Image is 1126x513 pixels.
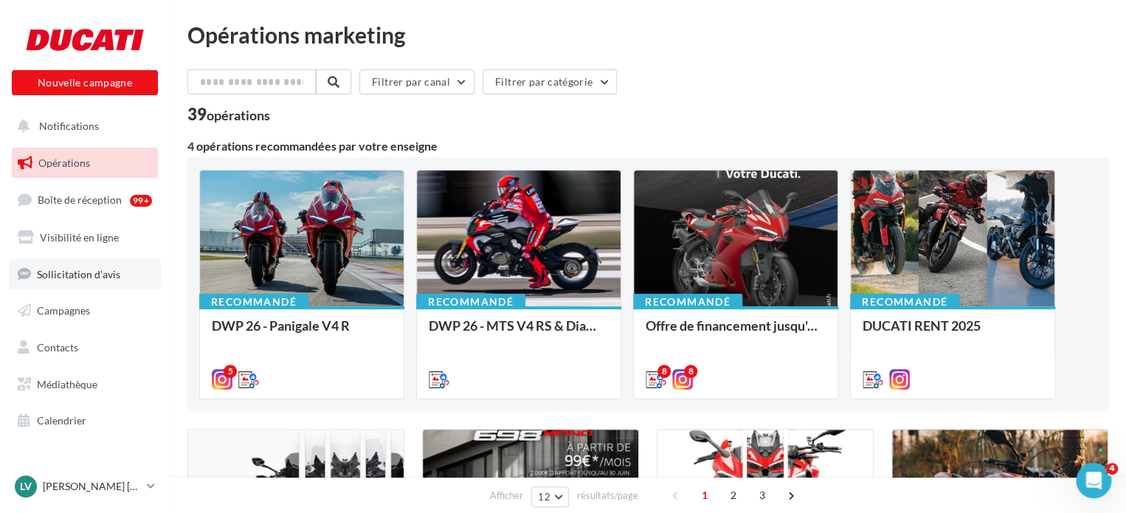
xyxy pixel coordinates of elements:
span: Afficher [490,489,523,503]
div: opérations [207,109,270,122]
a: Boîte de réception99+ [9,184,161,216]
button: Filtrer par canal [359,69,474,94]
div: DWP 26 - MTS V4 RS & Diavel V4 RS [429,318,609,348]
a: Sollicitation d'avis [9,259,161,290]
button: Nouvelle campagne [12,70,158,95]
a: Contacts [9,332,161,363]
div: DUCATI RENT 2025 [863,318,1043,348]
span: Médiathèque [37,378,97,390]
div: 4 opérations recommandées par votre enseigne [187,140,1108,152]
div: Recommandé [199,294,308,310]
span: Sollicitation d'avis [37,267,120,280]
span: Campagnes [37,304,90,317]
span: Calendrier [37,414,86,427]
span: résultats/page [577,489,638,503]
div: Offre de financement jusqu'au 30 septembre [646,318,826,348]
button: Notifications [9,111,155,142]
span: Contacts [37,341,78,354]
span: Visibilité en ligne [40,231,119,244]
span: Opérations [38,156,90,169]
span: Lv [20,479,32,494]
a: Campagnes [9,295,161,326]
span: 3 [750,483,774,507]
div: 8 [684,365,697,378]
div: 5 [224,365,237,378]
button: Filtrer par catégorie [483,69,617,94]
div: Recommandé [633,294,742,310]
div: Opérations marketing [187,24,1108,46]
span: 1 [693,483,716,507]
div: DWP 26 - Panigale V4 R [212,318,392,348]
a: Lv [PERSON_NAME] [PERSON_NAME] [12,472,158,500]
span: 2 [722,483,745,507]
div: Recommandé [416,294,525,310]
a: Opérations [9,148,161,179]
a: Calendrier [9,405,161,436]
span: Boîte de réception [38,193,122,206]
div: 8 [657,365,671,378]
div: 99+ [130,195,152,207]
div: Recommandé [850,294,959,310]
iframe: Intercom live chat [1076,463,1111,498]
a: Médiathèque [9,369,161,400]
button: 12 [531,486,569,507]
div: 39 [187,106,270,123]
span: Notifications [39,120,99,132]
span: 12 [538,491,550,503]
a: Visibilité en ligne [9,222,161,253]
p: [PERSON_NAME] [PERSON_NAME] [43,479,141,494]
span: 4 [1106,463,1118,475]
